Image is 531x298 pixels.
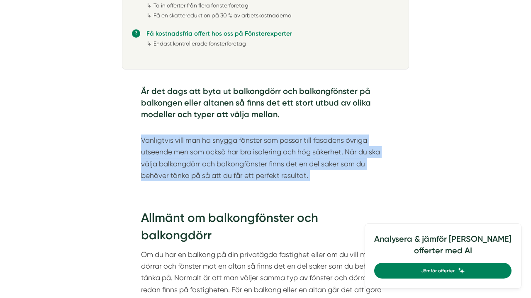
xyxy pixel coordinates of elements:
[141,86,390,123] h4: Är det dags att byta ut balkongdörr och balkongfönster på balkongen eller altanen så finns det et...
[374,263,512,279] a: Jämför offerter
[146,12,152,19] span: ↳
[374,233,512,263] h4: Analysera & jämför [PERSON_NAME] offerter med AI
[146,40,152,47] span: ↳
[141,209,390,249] h2: Allmänt om balkongfönster och balkongdörr
[146,2,152,9] span: ↳
[153,2,248,9] a: Ta in offerter från flera fönsterföretag
[153,12,292,19] a: Få en skattereduktion på 30 % av arbetskostnaderna
[421,267,455,274] span: Jämför offerter
[141,123,390,181] p: Vanligtvis vill man ha snygga fönster som passar till fasadens övriga utseende men som också har ...
[146,30,292,37] a: Få kostnadsfria offert hos oss på Fönsterexperter
[153,40,246,47] a: Endast kontrollerade fönsterföretag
